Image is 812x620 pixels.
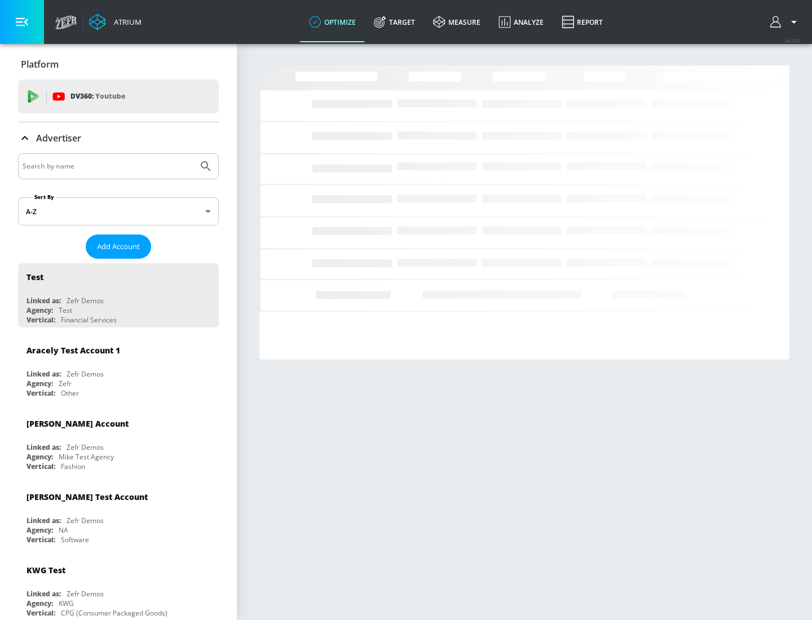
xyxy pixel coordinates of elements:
[785,37,801,43] span: v 4.24.0
[95,90,125,102] p: Youtube
[489,2,553,42] a: Analyze
[18,483,219,547] div: [PERSON_NAME] Test AccountLinked as:Zefr DemosAgency:NAVertical:Software
[27,418,129,429] div: [PERSON_NAME] Account
[67,589,104,599] div: Zefr Demos
[18,410,219,474] div: [PERSON_NAME] AccountLinked as:Zefr DemosAgency:Mike Test AgencyVertical:Fashion
[27,315,55,325] div: Vertical:
[23,159,193,174] input: Search by name
[27,272,43,282] div: Test
[300,2,365,42] a: optimize
[18,263,219,327] div: TestLinked as:Zefr DemosAgency:TestVertical:Financial Services
[553,2,612,42] a: Report
[59,379,72,388] div: Zefr
[61,535,89,544] div: Software
[27,535,55,544] div: Vertical:
[365,2,424,42] a: Target
[18,336,219,401] div: Aracely Test Account 1Linked as:Zefr DemosAgency:ZefrVertical:Other
[97,240,140,253] span: Add Account
[86,234,151,259] button: Add Account
[424,2,489,42] a: measure
[59,525,68,535] div: NA
[67,296,104,305] div: Zefr Demos
[89,14,142,30] a: Atrium
[27,388,55,398] div: Vertical:
[27,452,53,462] div: Agency:
[67,516,104,525] div: Zefr Demos
[18,48,219,80] div: Platform
[59,452,114,462] div: Mike Test Agency
[27,491,148,502] div: [PERSON_NAME] Test Account
[32,193,56,201] label: Sort By
[61,388,79,398] div: Other
[27,462,55,471] div: Vertical:
[61,608,167,618] div: CPG (Consumer Packaged Goods)
[27,442,61,452] div: Linked as:
[109,17,142,27] div: Atrium
[61,462,85,471] div: Fashion
[27,599,53,608] div: Agency:
[67,442,104,452] div: Zefr Demos
[18,122,219,154] div: Advertiser
[27,296,61,305] div: Linked as:
[27,516,61,525] div: Linked as:
[27,345,120,356] div: Aracely Test Account 1
[27,525,53,535] div: Agency:
[27,565,65,575] div: KWG Test
[67,369,104,379] div: Zefr Demos
[70,90,125,103] p: DV360:
[61,315,117,325] div: Financial Services
[27,379,53,388] div: Agency:
[59,305,72,315] div: Test
[27,608,55,618] div: Vertical:
[27,305,53,315] div: Agency:
[18,79,219,113] div: DV360: Youtube
[36,132,81,144] p: Advertiser
[59,599,74,608] div: KWG
[27,369,61,379] div: Linked as:
[21,58,59,70] p: Platform
[27,589,61,599] div: Linked as:
[18,197,219,225] div: A-Z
